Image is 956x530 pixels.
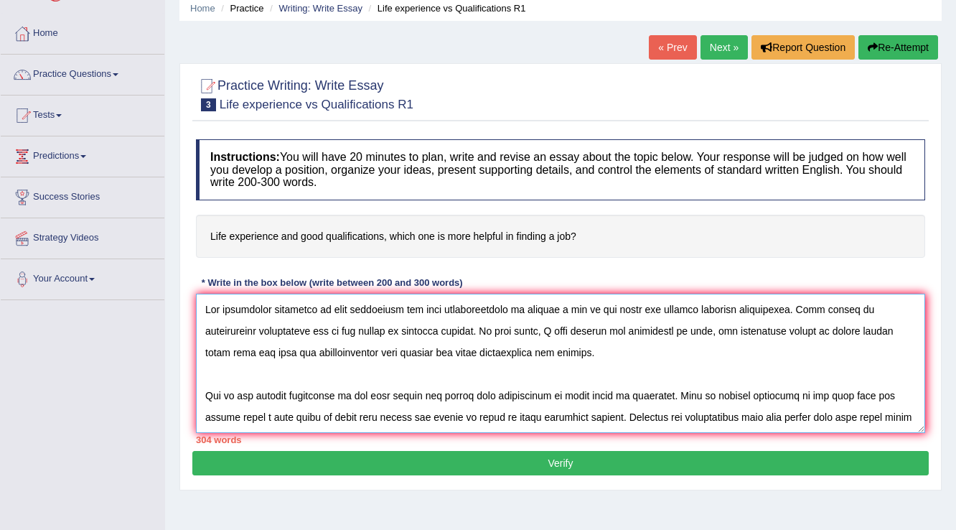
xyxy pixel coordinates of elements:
a: Practice Questions [1,55,164,90]
div: * Write in the box below (write between 200 and 300 words) [196,276,468,289]
button: Report Question [751,35,855,60]
a: Strategy Videos [1,218,164,254]
a: Home [1,14,164,50]
a: Success Stories [1,177,164,213]
a: Writing: Write Essay [278,3,362,14]
li: Practice [217,1,263,15]
a: Home [190,3,215,14]
span: 3 [201,98,216,111]
h4: Life experience and good qualifications, which one is more helpful in finding a job? [196,215,925,259]
a: « Prev [649,35,696,60]
a: Next » [700,35,748,60]
button: Verify [192,451,929,475]
h4: You will have 20 minutes to plan, write and revise an essay about the topic below. Your response ... [196,139,925,200]
a: Tests [1,96,164,131]
b: Instructions: [210,151,280,163]
button: Re-Attempt [858,35,938,60]
h2: Practice Writing: Write Essay [196,75,413,111]
li: Life experience vs Qualifications R1 [365,1,526,15]
div: 304 words [196,433,925,447]
small: Life experience vs Qualifications R1 [220,98,413,111]
a: Predictions [1,136,164,172]
a: Your Account [1,259,164,295]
